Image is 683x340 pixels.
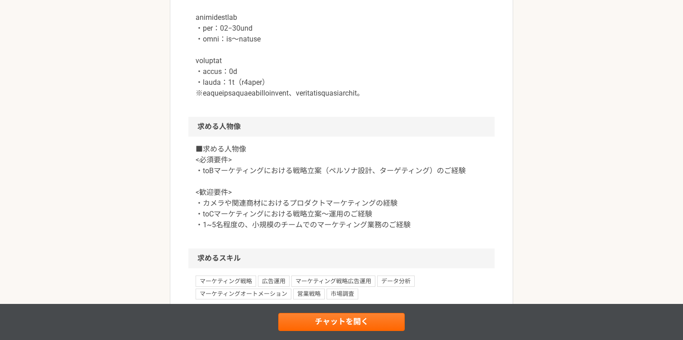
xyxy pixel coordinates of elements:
[188,117,495,137] h2: 求める人物像
[196,289,291,299] span: マーケティングオートメーション
[188,248,495,268] h2: 求めるスキル
[196,144,487,230] p: ■求める人物像 <必須要件> ・toBマーケティングにおける戦略立案（ペルソナ設計、ターゲティング）のご経験 <歓迎要件> ・カメラや関連商材におけるプロダクトマーケティングの経験 ・toCマー...
[377,276,415,286] span: データ分析
[327,289,358,299] span: 市場調査
[293,289,325,299] span: 営業戦略
[196,276,256,286] span: マーケティング戦略
[291,276,375,286] span: マーケティング戦略広告運用
[278,313,405,331] a: チャットを開く
[258,276,290,286] span: 広告運用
